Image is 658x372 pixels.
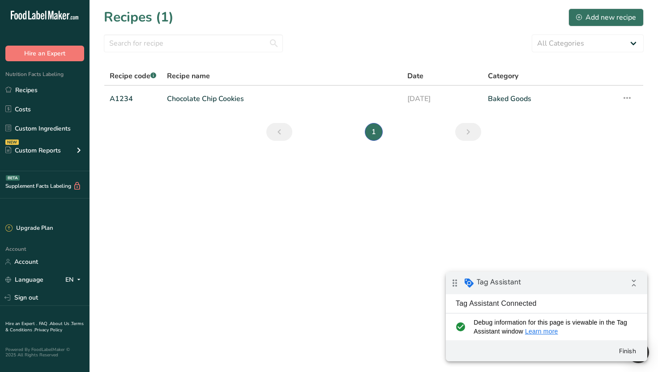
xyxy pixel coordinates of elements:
[39,321,50,327] a: FAQ .
[455,123,481,141] a: Next page
[167,71,210,81] span: Recipe name
[5,224,53,233] div: Upgrade Plan
[104,7,174,27] h1: Recipes (1)
[488,71,518,81] span: Category
[576,12,636,23] div: Add new recipe
[5,139,19,145] div: NEW
[166,71,198,87] button: Finish
[28,46,187,64] span: Debug information for this page is viewable in the Tag Assistant window
[5,146,61,155] div: Custom Reports
[31,6,75,15] span: Tag Assistant
[7,46,22,64] i: check_circle
[34,327,62,333] a: Privacy Policy
[5,46,84,61] button: Hire an Expert
[79,56,112,63] a: Learn more
[5,272,43,287] a: Language
[5,321,37,327] a: Hire an Expert .
[568,8,644,26] button: Add new recipe
[407,71,423,81] span: Date
[407,89,477,108] a: [DATE]
[65,275,84,285] div: EN
[6,175,20,181] div: BETA
[104,34,283,52] input: Search for recipe
[179,2,197,20] i: Collapse debug badge
[266,123,292,141] a: Previous page
[167,89,397,108] a: Chocolate Chip Cookies
[488,89,611,108] a: Baked Goods
[5,347,84,358] div: Powered By FoodLabelMaker © 2025 All Rights Reserved
[50,321,71,327] a: About Us .
[110,71,156,81] span: Recipe code
[5,321,84,333] a: Terms & Conditions .
[110,89,156,108] a: A1234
